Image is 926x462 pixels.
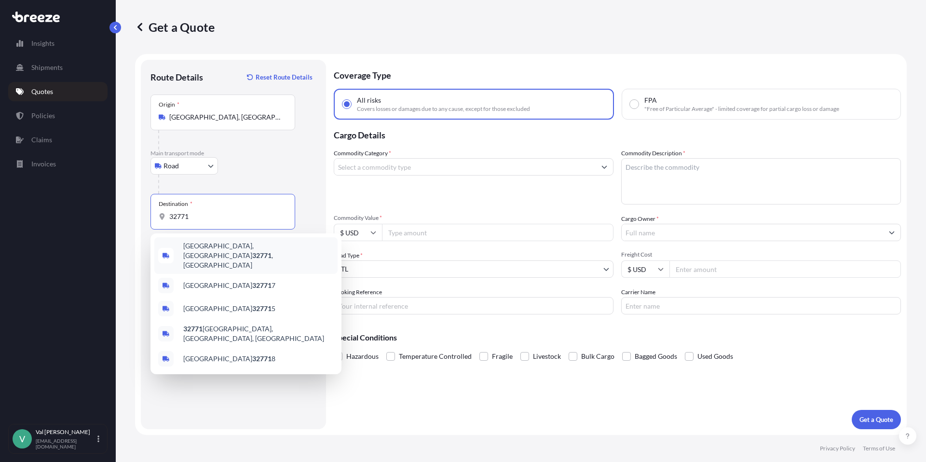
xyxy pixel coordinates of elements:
[883,224,900,241] button: Show suggestions
[31,135,52,145] p: Claims
[334,334,901,341] p: Special Conditions
[621,149,685,158] label: Commodity Description
[621,214,659,224] label: Cargo Owner
[163,161,179,171] span: Road
[183,281,275,290] span: [GEOGRAPHIC_DATA] 7
[150,157,218,175] button: Select transport
[697,349,733,364] span: Used Goods
[334,120,901,149] p: Cargo Details
[334,149,391,158] label: Commodity Category
[150,71,203,83] p: Route Details
[859,415,893,424] p: Get a Quote
[635,349,677,364] span: Bagged Goods
[252,281,272,289] b: 32771
[621,287,655,297] label: Carrier Name
[533,349,561,364] span: Livestock
[644,95,657,105] span: FPA
[334,251,363,260] span: Load Type
[150,149,316,157] p: Main transport mode
[183,241,334,270] span: [GEOGRAPHIC_DATA], [GEOGRAPHIC_DATA] , [GEOGRAPHIC_DATA]
[492,349,513,364] span: Fragile
[31,111,55,121] p: Policies
[169,212,283,221] input: Destination
[150,233,341,374] div: Show suggestions
[183,354,275,364] span: [GEOGRAPHIC_DATA] 8
[159,101,179,109] div: Origin
[135,19,215,35] p: Get a Quote
[169,112,283,122] input: Origin
[19,434,25,444] span: V
[31,39,54,48] p: Insights
[31,159,56,169] p: Invoices
[863,445,895,452] p: Terms of Use
[252,251,272,259] b: 32771
[346,349,379,364] span: Hazardous
[252,354,272,363] b: 32771
[183,325,203,333] b: 32771
[334,60,901,89] p: Coverage Type
[334,287,382,297] label: Booking Reference
[159,200,192,208] div: Destination
[644,105,839,113] span: "Free of Particular Average" - limited coverage for partial cargo loss or damage
[256,72,313,82] p: Reset Route Details
[338,264,348,274] span: LTL
[252,304,272,313] b: 32771
[399,349,472,364] span: Temperature Controlled
[334,214,613,222] span: Commodity Value
[581,349,614,364] span: Bulk Cargo
[334,297,613,314] input: Your internal reference
[31,87,53,96] p: Quotes
[669,260,901,278] input: Enter amount
[36,428,95,436] p: Val [PERSON_NAME]
[820,445,855,452] p: Privacy Policy
[357,95,381,105] span: All risks
[622,224,883,241] input: Full name
[621,297,901,314] input: Enter name
[36,438,95,449] p: [EMAIL_ADDRESS][DOMAIN_NAME]
[334,158,596,176] input: Select a commodity type
[31,63,63,72] p: Shipments
[357,105,530,113] span: Covers losses or damages due to any cause, except for those excluded
[183,324,334,343] span: [GEOGRAPHIC_DATA], [GEOGRAPHIC_DATA], [GEOGRAPHIC_DATA]
[382,224,613,241] input: Type amount
[621,251,901,258] span: Freight Cost
[183,304,275,313] span: [GEOGRAPHIC_DATA] 5
[596,158,613,176] button: Show suggestions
